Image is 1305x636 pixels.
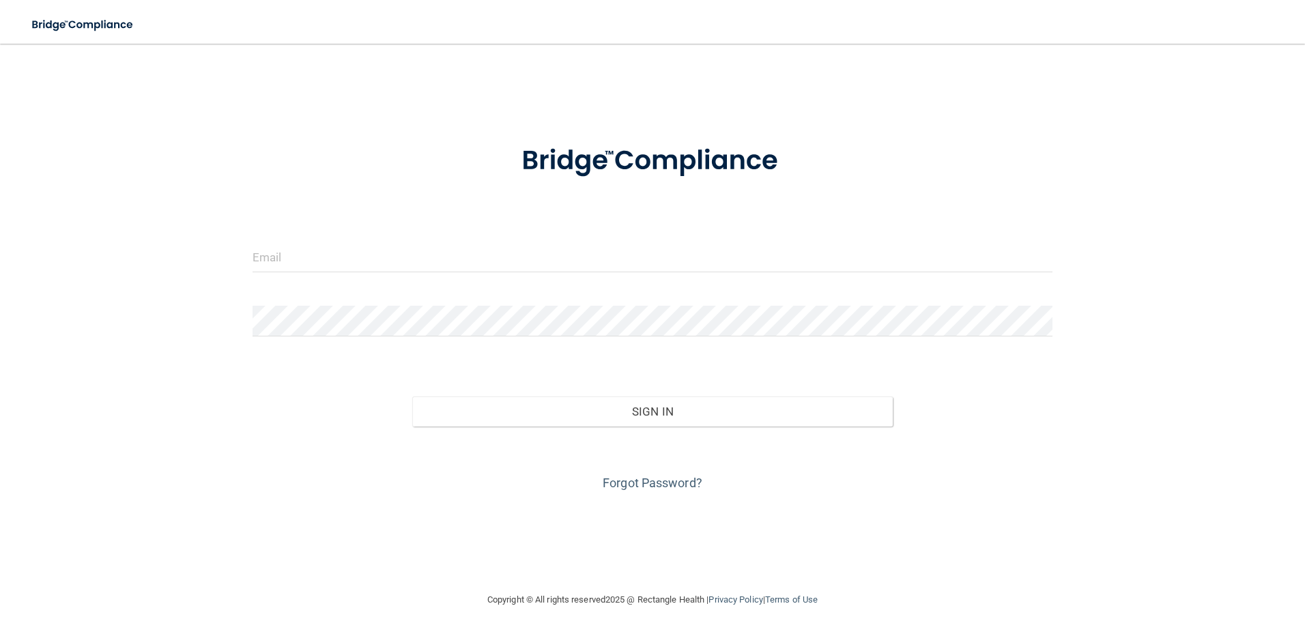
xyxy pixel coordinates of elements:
[412,396,893,427] button: Sign In
[765,594,818,605] a: Terms of Use
[493,126,812,197] img: bridge_compliance_login_screen.278c3ca4.svg
[603,476,702,490] a: Forgot Password?
[708,594,762,605] a: Privacy Policy
[403,578,902,622] div: Copyright © All rights reserved 2025 @ Rectangle Health | |
[20,11,146,39] img: bridge_compliance_login_screen.278c3ca4.svg
[253,242,1053,272] input: Email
